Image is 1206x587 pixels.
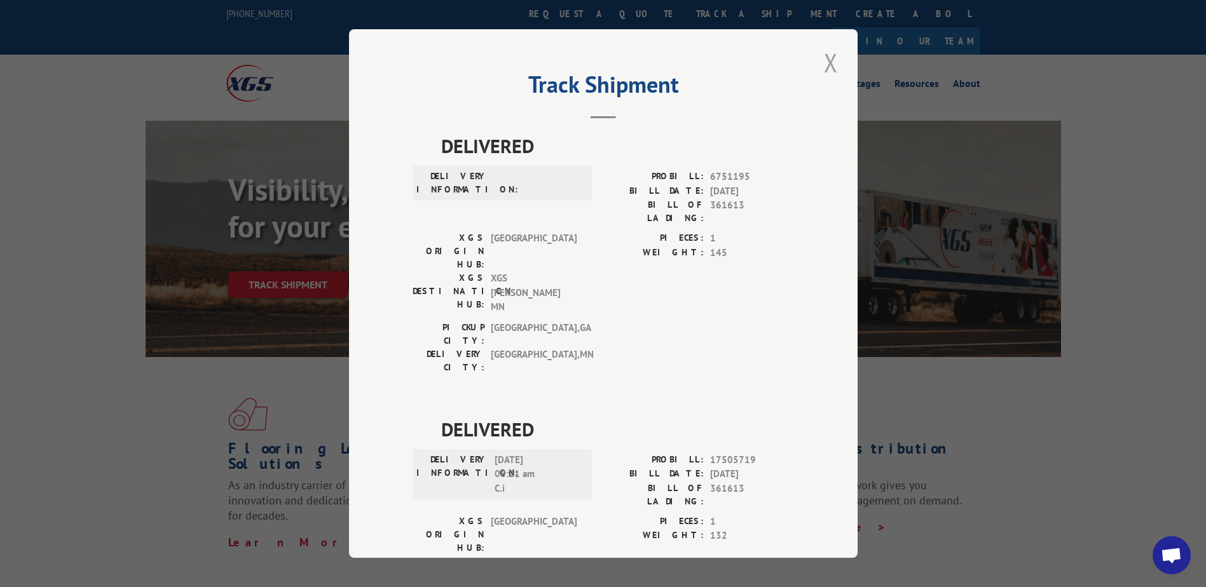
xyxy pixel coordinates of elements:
[603,170,704,184] label: PROBILL:
[710,170,794,184] span: 6751195
[603,231,704,246] label: PIECES:
[603,453,704,468] label: PROBILL:
[710,482,794,508] span: 361613
[603,198,704,225] label: BILL OF LADING:
[710,529,794,543] span: 132
[413,271,484,314] label: XGS DESTINATION HUB:
[441,132,794,160] span: DELIVERED
[603,482,704,508] label: BILL OF LADING:
[491,271,577,314] span: XGS [PERSON_NAME] MN
[491,321,577,347] span: [GEOGRAPHIC_DATA] , GA
[710,246,794,260] span: 145
[413,515,484,555] label: XGS ORIGIN HUB:
[495,453,580,496] span: [DATE] 08:21 am C.i
[820,45,842,80] button: Close modal
[710,515,794,529] span: 1
[710,198,794,225] span: 361613
[603,184,704,199] label: BILL DATE:
[491,515,577,555] span: [GEOGRAPHIC_DATA]
[1153,536,1191,574] a: Open chat
[416,170,488,196] label: DELIVERY INFORMATION:
[491,231,577,271] span: [GEOGRAPHIC_DATA]
[710,184,794,199] span: [DATE]
[416,453,488,496] label: DELIVERY INFORMATION:
[603,515,704,529] label: PIECES:
[603,467,704,482] label: BILL DATE:
[710,231,794,246] span: 1
[413,76,794,100] h2: Track Shipment
[710,467,794,482] span: [DATE]
[413,321,484,347] label: PICKUP CITY:
[413,231,484,271] label: XGS ORIGIN HUB:
[491,347,577,374] span: [GEOGRAPHIC_DATA] , MN
[413,347,484,374] label: DELIVERY CITY:
[710,453,794,468] span: 17505719
[603,529,704,543] label: WEIGHT:
[441,415,794,443] span: DELIVERED
[603,246,704,260] label: WEIGHT:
